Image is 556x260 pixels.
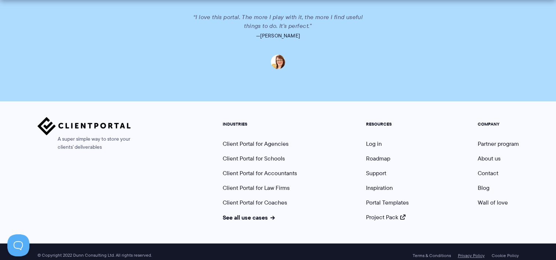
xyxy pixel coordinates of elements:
[223,169,297,177] a: Client Portal for Accountants
[478,140,519,148] a: Partner program
[184,13,372,30] p: “I love this portal. The more I play with it, the more I find useful things to do. It’s perfect.”
[34,253,155,258] span: © Copyright 2022 Dunn Consulting Ltd. All rights reserved.
[478,122,519,127] h5: COMPANY
[366,184,393,192] a: Inspiration
[478,184,489,192] a: Blog
[366,140,382,148] a: Log in
[223,184,290,192] a: Client Portal for Law Firms
[223,140,288,148] a: Client Portal for Agencies
[366,198,409,207] a: Portal Templates
[223,198,287,207] a: Client Portal for Coaches
[223,213,275,222] a: See all use cases
[478,169,498,177] a: Contact
[366,154,390,163] a: Roadmap
[7,234,29,256] iframe: Toggle Customer Support
[492,253,519,258] a: Cookie Policy
[223,122,297,127] h5: INDUSTRIES
[366,213,406,221] a: Project Pack
[458,253,485,258] a: Privacy Policy
[366,169,386,177] a: Support
[72,30,484,41] p: —[PERSON_NAME]
[366,122,409,127] h5: RESOURCES
[37,135,131,151] span: A super simple way to store your clients' deliverables
[478,198,508,207] a: Wall of love
[478,154,501,163] a: About us
[223,154,285,163] a: Client Portal for Schools
[413,253,451,258] a: Terms & Conditions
